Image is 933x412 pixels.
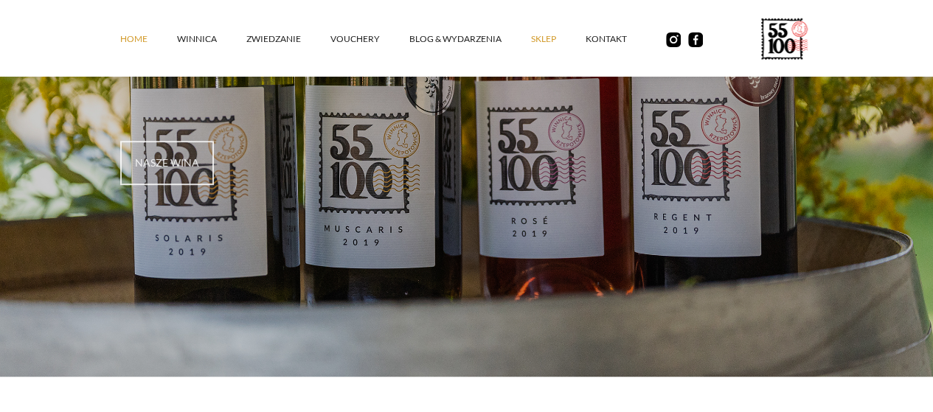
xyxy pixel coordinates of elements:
a: Blog & Wydarzenia [409,17,531,61]
a: Home [120,17,177,61]
a: vouchery [330,17,409,61]
a: winnica [177,17,246,61]
a: SKLEP [531,17,586,61]
a: nasze wina [120,141,214,185]
a: kontakt [586,17,656,61]
a: ZWIEDZANIE [246,17,330,61]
